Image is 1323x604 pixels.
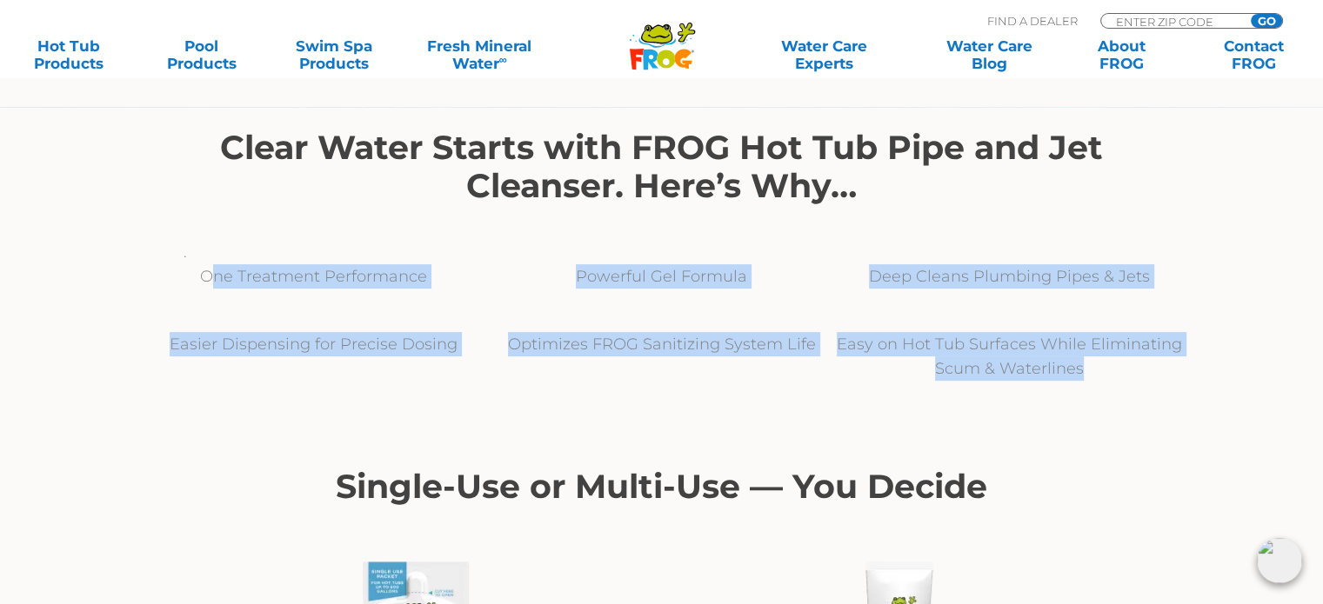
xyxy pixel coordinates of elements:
[836,332,1184,381] p: Easy on Hot Tub Surfaces While Eliminating Scum & Waterlines
[140,332,488,356] p: Easier Dispensing for Precise Dosing
[140,264,488,289] p: One Treatment Performance
[184,129,1140,205] h2: Clear Water Starts with FROG Hot Tub Pipe and Jet Cleanser. Here’s Why…
[740,37,908,72] a: Water CareExperts
[1257,538,1302,583] img: openIcon
[283,37,385,72] a: Swim SpaProducts
[1070,37,1173,72] a: AboutFROG
[987,13,1078,29] p: Find A Dealer
[17,37,120,72] a: Hot TubProducts
[938,37,1040,72] a: Water CareBlog
[184,240,1140,264] p: .
[488,332,836,356] p: Optimizes FROG Sanitizing System Life
[184,468,1140,506] h2: Single-Use or Multi-Use — You Decide
[415,37,544,72] a: Fresh MineralWater∞
[1114,14,1232,29] input: Zip Code Form
[836,264,1184,289] p: Deep Cleans Plumbing Pipes & Jets
[1203,37,1306,72] a: ContactFROG
[498,53,506,66] sup: ∞
[150,37,252,72] a: PoolProducts
[488,264,836,289] p: Powerful Gel Formula
[1251,14,1282,28] input: GO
